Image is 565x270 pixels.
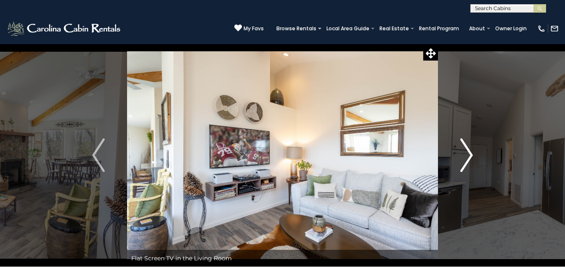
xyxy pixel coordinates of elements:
a: Local Area Guide [322,23,374,34]
img: White-1-2.png [6,20,123,37]
img: arrow [460,138,473,172]
a: Browse Rentals [272,23,321,34]
span: My Favs [244,25,264,32]
div: Flat Screen TV in the Living Room [127,250,438,267]
a: Rental Program [415,23,463,34]
a: Owner Login [491,23,531,34]
button: Next [438,44,495,267]
img: arrow [92,138,105,172]
a: Real Estate [375,23,413,34]
img: phone-regular-white.png [537,24,546,33]
button: Previous [70,44,127,267]
a: My Favs [234,24,264,33]
img: mail-regular-white.png [550,24,559,33]
a: About [465,23,489,34]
